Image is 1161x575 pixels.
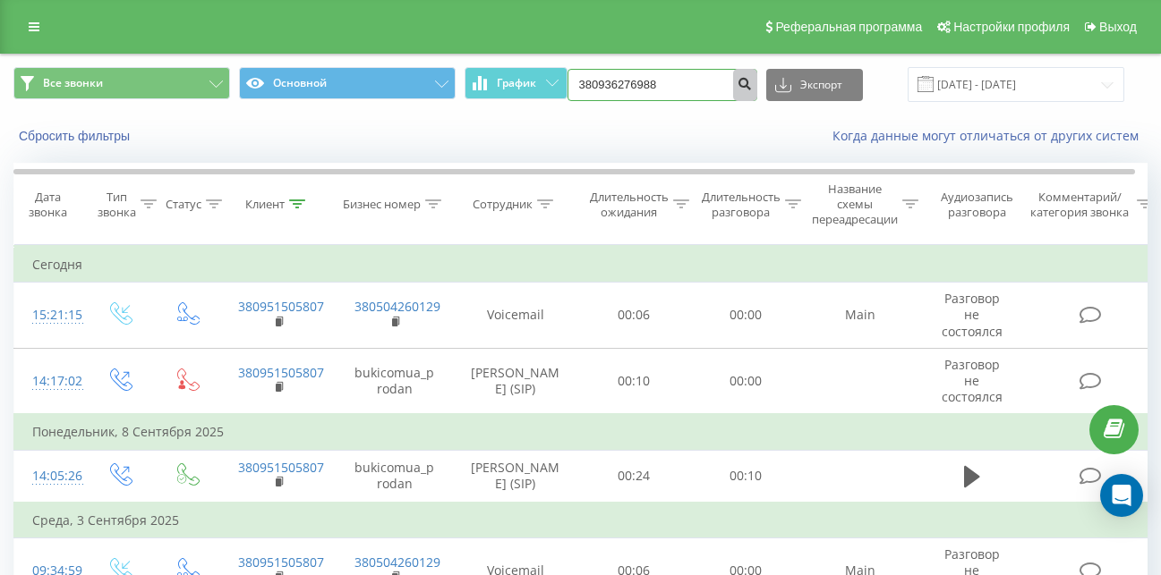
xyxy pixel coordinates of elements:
[337,348,453,414] td: bukicomua_prodan
[690,283,802,349] td: 00:00
[343,197,421,212] div: Бизнес номер
[953,20,1070,34] span: Настройки профиля
[812,182,898,227] div: Название схемы переадресации
[238,554,324,571] a: 380951505807
[43,76,103,90] span: Все звонки
[1099,20,1137,34] span: Выход
[32,364,68,399] div: 14:17:02
[1100,474,1143,517] div: Open Intercom Messenger
[832,127,1148,144] a: Когда данные могут отличаться от других систем
[802,283,918,349] td: Main
[942,356,1003,405] span: Разговор не состоялся
[690,348,802,414] td: 00:00
[578,450,690,503] td: 00:24
[32,298,68,333] div: 15:21:15
[337,450,453,503] td: bukicomua_prodan
[14,190,81,220] div: Дата звонка
[453,450,578,503] td: [PERSON_NAME] (SIP)
[13,67,230,99] button: Все звонки
[238,364,324,381] a: 380951505807
[453,348,578,414] td: [PERSON_NAME] (SIP)
[568,69,757,101] input: Поиск по номеру
[245,197,285,212] div: Клиент
[473,197,533,212] div: Сотрудник
[453,283,578,349] td: Voicemail
[465,67,568,99] button: График
[942,290,1003,339] span: Разговор не состоялся
[354,554,440,571] a: 380504260129
[590,190,669,220] div: Длительность ожидания
[934,190,1020,220] div: Аудиозапись разговора
[14,414,1160,450] td: Понедельник, 8 Сентября 2025
[1028,190,1132,220] div: Комментарий/категория звонка
[238,459,324,476] a: 380951505807
[32,459,68,494] div: 14:05:26
[13,128,139,144] button: Сбросить фильтры
[354,298,440,315] a: 380504260129
[238,298,324,315] a: 380951505807
[166,197,201,212] div: Статус
[690,450,802,503] td: 00:10
[14,503,1160,538] td: Среда, 3 Сентября 2025
[775,20,922,34] span: Реферальная программа
[239,67,456,99] button: Основной
[766,69,863,101] button: Экспорт
[578,283,690,349] td: 00:06
[702,190,781,220] div: Длительность разговора
[497,77,536,89] span: График
[98,190,136,220] div: Тип звонка
[14,247,1160,283] td: Сегодня
[578,348,690,414] td: 00:10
